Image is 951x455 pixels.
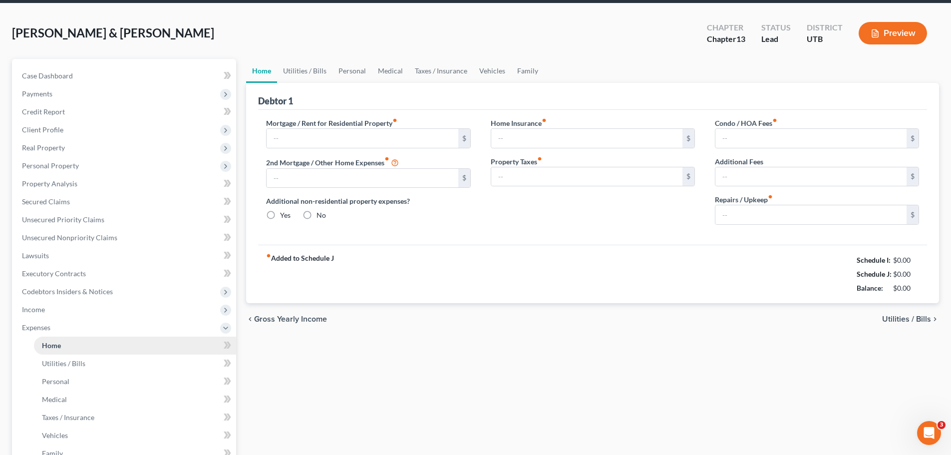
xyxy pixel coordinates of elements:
[267,169,458,188] input: --
[14,229,236,247] a: Unsecured Nonpriority Claims
[22,89,52,98] span: Payments
[14,193,236,211] a: Secured Claims
[392,118,397,123] i: fiber_manual_record
[907,167,919,186] div: $
[34,427,236,445] a: Vehicles
[266,196,470,206] label: Additional non-residential property expenses?
[859,22,927,44] button: Preview
[42,377,69,386] span: Personal
[22,305,45,314] span: Income
[857,256,891,264] strong: Schedule I:
[682,129,694,148] div: $
[893,283,920,293] div: $0.00
[491,156,542,167] label: Property Taxes
[736,34,745,43] span: 13
[857,284,883,292] strong: Balance:
[537,156,542,161] i: fiber_manual_record
[246,315,254,323] i: chevron_left
[761,33,791,45] div: Lead
[768,194,773,199] i: fiber_manual_record
[22,71,73,80] span: Case Dashboard
[34,373,236,391] a: Personal
[715,194,773,205] label: Repairs / Upkeep
[761,22,791,33] div: Status
[458,129,470,148] div: $
[266,253,271,258] i: fiber_manual_record
[772,118,777,123] i: fiber_manual_record
[491,118,547,128] label: Home Insurance
[22,251,49,260] span: Lawsuits
[715,156,763,167] label: Additional Fees
[254,315,327,323] span: Gross Yearly Income
[893,255,920,265] div: $0.00
[807,33,843,45] div: UTB
[34,355,236,373] a: Utilities / Bills
[266,156,399,168] label: 2nd Mortgage / Other Home Expenses
[14,175,236,193] a: Property Analysis
[882,315,931,323] span: Utilities / Bills
[715,205,907,224] input: --
[491,167,682,186] input: --
[267,129,458,148] input: --
[22,215,104,224] span: Unsecured Priority Claims
[473,59,511,83] a: Vehicles
[22,143,65,152] span: Real Property
[277,59,332,83] a: Utilities / Bills
[280,210,291,220] label: Yes
[372,59,409,83] a: Medical
[682,167,694,186] div: $
[938,421,946,429] span: 3
[22,197,70,206] span: Secured Claims
[491,129,682,148] input: --
[511,59,544,83] a: Family
[246,315,327,323] button: chevron_left Gross Yearly Income
[34,337,236,355] a: Home
[22,161,79,170] span: Personal Property
[34,409,236,427] a: Taxes / Insurance
[14,103,236,121] a: Credit Report
[22,107,65,116] span: Credit Report
[931,315,939,323] i: chevron_right
[542,118,547,123] i: fiber_manual_record
[707,22,745,33] div: Chapter
[14,211,236,229] a: Unsecured Priority Claims
[266,118,397,128] label: Mortgage / Rent for Residential Property
[14,265,236,283] a: Executory Contracts
[384,156,389,161] i: fiber_manual_record
[258,95,293,107] div: Debtor 1
[246,59,277,83] a: Home
[22,287,113,296] span: Codebtors Insiders & Notices
[807,22,843,33] div: District
[22,323,50,332] span: Expenses
[458,169,470,188] div: $
[907,129,919,148] div: $
[42,413,94,422] span: Taxes / Insurance
[317,210,326,220] label: No
[22,233,117,242] span: Unsecured Nonpriority Claims
[22,179,77,188] span: Property Analysis
[42,359,85,368] span: Utilities / Bills
[715,129,907,148] input: --
[266,253,334,295] strong: Added to Schedule J
[715,167,907,186] input: --
[893,269,920,279] div: $0.00
[22,269,86,278] span: Executory Contracts
[907,205,919,224] div: $
[22,125,63,134] span: Client Profile
[42,431,68,440] span: Vehicles
[34,391,236,409] a: Medical
[12,25,214,40] span: [PERSON_NAME] & [PERSON_NAME]
[332,59,372,83] a: Personal
[409,59,473,83] a: Taxes / Insurance
[707,33,745,45] div: Chapter
[42,395,67,404] span: Medical
[882,315,939,323] button: Utilities / Bills chevron_right
[14,247,236,265] a: Lawsuits
[857,270,892,278] strong: Schedule J:
[42,341,61,350] span: Home
[14,67,236,85] a: Case Dashboard
[917,421,941,445] iframe: Intercom live chat
[715,118,777,128] label: Condo / HOA Fees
